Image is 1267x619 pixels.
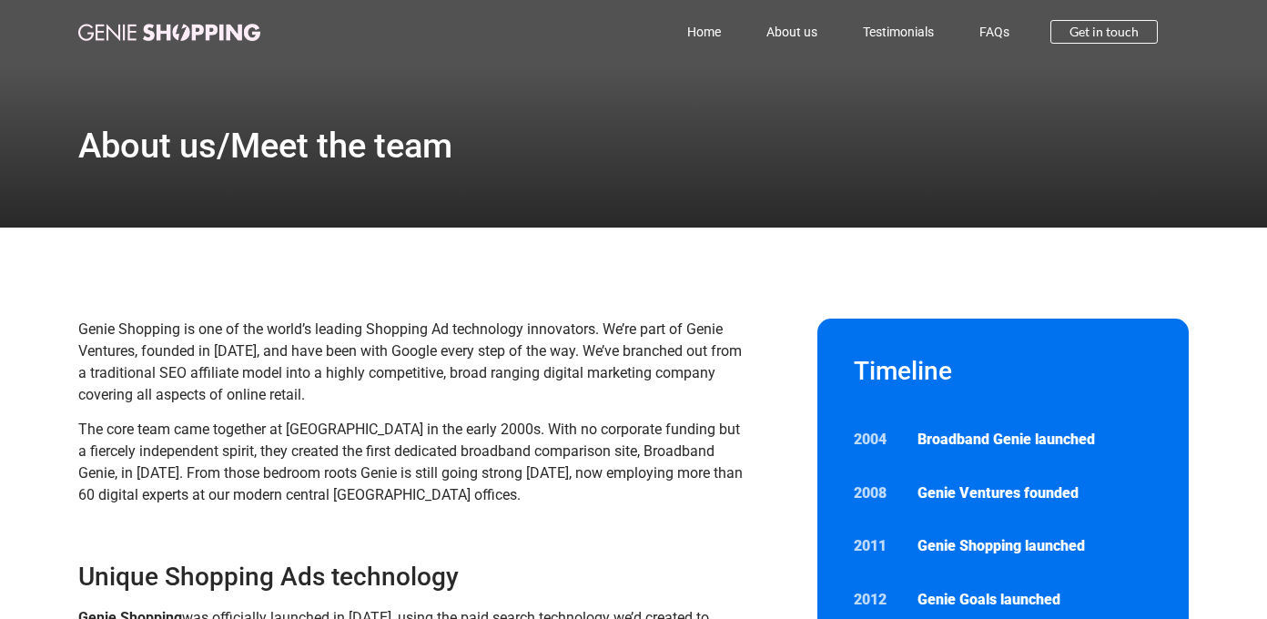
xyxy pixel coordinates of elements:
h3: Unique Shopping Ads technology [78,561,751,594]
span: Get in touch [1069,25,1139,38]
p: Genie Shopping launched [917,535,1152,557]
span: Genie Shopping is one of the world’s leading Shopping Ad technology innovators. We’re part of Gen... [78,320,742,403]
p: 2008 [854,482,899,504]
img: genie-shopping-logo [78,24,260,41]
p: Genie Ventures founded [917,482,1152,504]
a: Home [664,11,744,53]
a: Testimonials [840,11,957,53]
h1: About us/Meet the team [78,128,452,163]
nav: Menu [340,11,1032,53]
p: 2011 [854,535,899,557]
p: Genie Goals launched [917,589,1152,611]
a: Get in touch [1050,20,1158,44]
h2: Timeline [854,355,1152,388]
p: 2012 [854,589,899,611]
p: 2004 [854,429,899,451]
a: FAQs [957,11,1032,53]
a: About us [744,11,840,53]
p: Broadband Genie launched [917,429,1152,451]
span: The core team came together at [GEOGRAPHIC_DATA] in the early 2000s. With no corporate funding bu... [78,421,743,503]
